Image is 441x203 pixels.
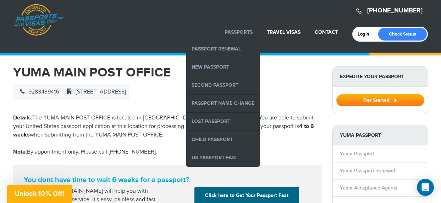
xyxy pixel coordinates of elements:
[13,123,314,138] strong: 4 to 6 weeks
[64,89,126,95] span: [STREET_ADDRESS]
[340,168,395,174] a: Yuma Passport Renewal
[13,4,64,36] a: Passports & [DOMAIN_NAME]
[13,114,322,139] p: The YUMA MAIN POST OFFICE is located in [GEOGRAPHIC_DATA], [GEOGRAPHIC_DATA]. You are able to sub...
[17,89,59,95] span: 9283439416
[186,131,260,149] a: Child Passport
[340,185,397,191] a: Yuma Acceptance Agents
[13,66,322,79] h1: YUMA MAIN POST OFFICE
[340,151,374,157] a: Yuma Passport
[417,179,434,196] div: Open Intercom Messenger
[13,148,322,156] p: By appointment only. Please call [PHONE_NUMBER].
[186,149,260,167] a: US Passport FAQ
[336,97,424,103] a: Get Started
[367,7,423,15] a: [PHONE_NUMBER]
[358,31,374,37] a: Login
[13,114,32,121] strong: Details:
[24,176,311,184] strong: You dont have time to wait 6 weeks for a passport?
[333,125,428,145] strong: Yuma Passport
[267,29,301,35] a: Travel Visas
[333,66,428,87] strong: Expedite Your Passport
[225,29,253,35] a: Passports
[186,113,260,130] a: Lost Passport
[13,84,129,100] div: |
[315,29,338,35] a: Contact
[186,95,260,112] a: Passport Name Change
[378,28,427,41] a: Check Status
[186,40,260,58] a: Passport Renewal
[15,190,65,197] span: Unlock 10% Off!
[186,76,260,94] a: Second Passport
[186,58,260,76] a: New Passport
[7,185,72,203] div: Unlock 10% Off!
[13,149,27,155] strong: Note:
[336,94,424,106] button: Get Started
